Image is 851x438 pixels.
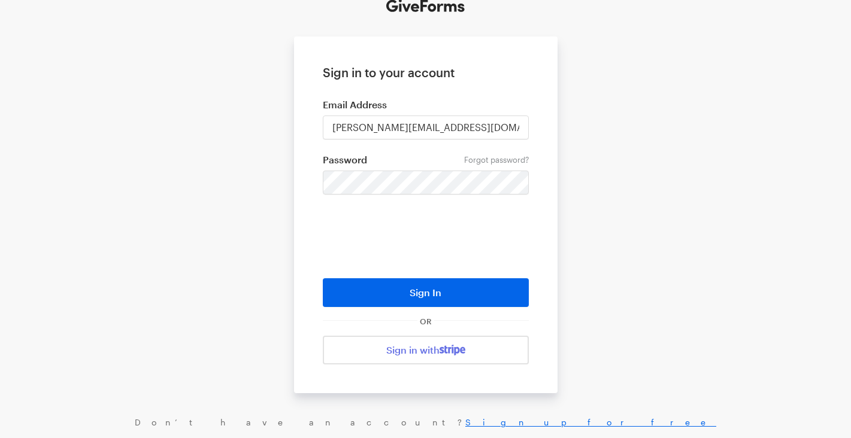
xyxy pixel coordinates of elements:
[465,417,716,427] a: Sign up for free
[323,154,529,166] label: Password
[323,336,529,364] a: Sign in with
[323,278,529,307] button: Sign In
[12,417,839,428] div: Don’t have an account?
[440,345,465,355] img: stripe-07469f1003232ad58a8838275b02f7af1ac9ba95304e10fa954b414cd571f63b.svg
[335,212,517,259] iframe: reCAPTCHA
[323,99,529,111] label: Email Address
[323,65,529,80] h1: Sign in to your account
[464,155,529,165] a: Forgot password?
[417,317,434,326] span: OR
